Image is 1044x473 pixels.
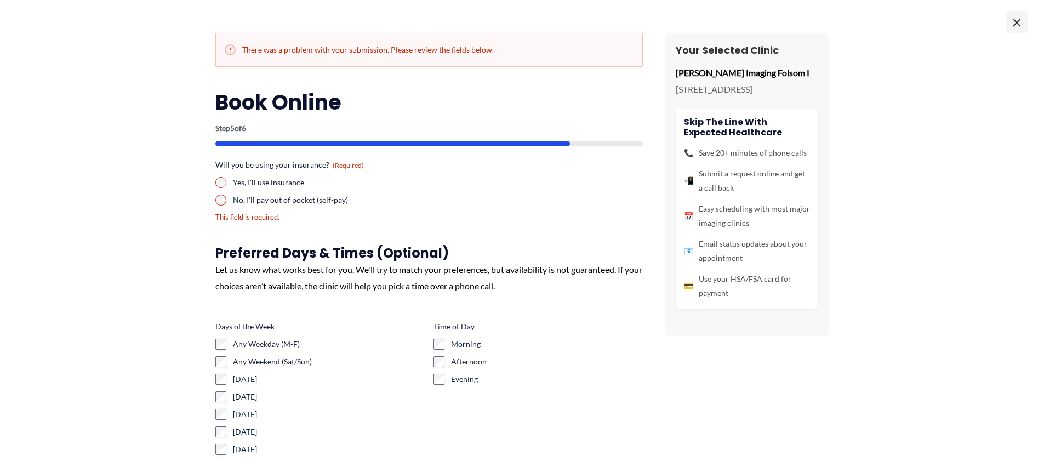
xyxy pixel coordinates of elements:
[233,339,425,350] label: Any Weekday (M-F)
[684,146,693,160] span: 📞
[684,244,693,258] span: 📧
[215,321,275,332] legend: Days of the Week
[451,339,643,350] label: Morning
[215,124,643,132] p: Step of
[684,146,810,160] li: Save 20+ minutes of phone calls
[233,409,425,420] label: [DATE]
[233,374,425,385] label: [DATE]
[684,209,693,223] span: 📅
[215,244,643,261] h3: Preferred Days & Times (Optional)
[233,177,425,188] label: Yes, I'll use insurance
[215,261,643,294] div: Let us know what works best for you. We'll try to match your preferences, but availability is not...
[451,356,643,367] label: Afternoon
[684,272,810,300] li: Use your HSA/FSA card for payment
[230,123,235,133] span: 5
[451,374,643,385] label: Evening
[684,279,693,293] span: 💳
[684,117,810,138] h4: Skip the line with Expected Healthcare
[676,44,818,56] h3: Your Selected Clinic
[233,444,425,455] label: [DATE]
[433,321,475,332] legend: Time of Day
[233,426,425,437] label: [DATE]
[233,391,425,402] label: [DATE]
[684,237,810,265] li: Email status updates about your appointment
[676,81,818,98] p: [STREET_ADDRESS]
[684,167,810,195] li: Submit a request online and get a call back
[225,44,634,55] h2: There was a problem with your submission. Please review the fields below.
[676,65,818,81] p: [PERSON_NAME] Imaging Folsom I
[684,202,810,230] li: Easy scheduling with most major imaging clinics
[684,174,693,188] span: 📲
[233,195,425,206] label: No, I'll pay out of pocket (self-pay)
[215,212,425,223] div: This field is required.
[233,356,425,367] label: Any Weekend (Sat/Sun)
[215,89,643,116] h2: Book Online
[215,159,364,170] legend: Will you be using your insurance?
[242,123,246,133] span: 6
[333,161,364,169] span: (Required)
[1006,11,1028,33] span: ×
